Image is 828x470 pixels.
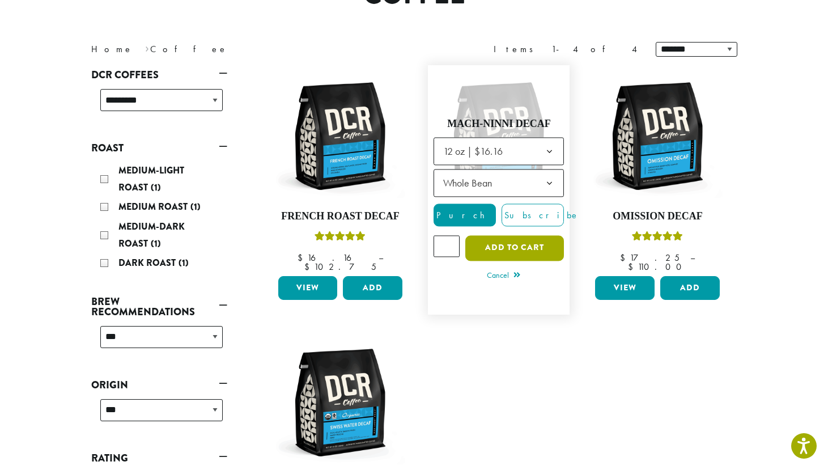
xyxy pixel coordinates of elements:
div: Rated 4.33 out of 5 [632,230,683,247]
span: $ [620,252,630,264]
a: View [278,276,338,300]
div: DCR Coffees [91,84,227,125]
span: Medium-Dark Roast [118,220,185,250]
span: Subscribe [502,209,579,221]
a: Roast [91,138,227,158]
button: Add [343,276,402,300]
a: DCR Coffees [91,65,227,84]
nav: Breadcrumb [91,43,397,56]
a: French Roast DecafRated 5.00 out of 5 [275,71,406,272]
a: View [595,276,655,300]
span: (1) [151,237,161,250]
span: › [145,39,149,56]
span: 12 oz | $16.16 [443,145,503,158]
div: Items 1-4 of 4 [494,43,639,56]
bdi: 16.16 [298,252,368,264]
button: Add [660,276,720,300]
input: Product quantity [434,235,460,257]
span: (1) [151,181,161,194]
span: Whole Bean [434,169,564,197]
div: Roast [91,158,227,278]
span: – [690,252,695,264]
span: (1) [179,256,189,269]
span: (1) [190,200,201,213]
span: Purchase [434,209,530,221]
a: Cancel [487,268,520,284]
div: Brew Recommendations [91,321,227,362]
a: Origin [91,375,227,395]
a: Omission DecafRated 4.33 out of 5 [592,71,723,272]
span: Medium Roast [118,200,190,213]
bdi: 17.25 [620,252,680,264]
span: Dark Roast [118,256,179,269]
bdi: 102.75 [304,261,376,273]
bdi: 110.00 [628,261,687,273]
span: $ [304,261,314,273]
span: 12 oz | $16.16 [439,140,514,162]
button: Add to cart [465,235,564,261]
h4: Omission Decaf [592,210,723,223]
h4: French Roast Decaf [275,210,406,223]
img: DCR-12oz-FTO-Swiss-Water-Decaf-Stock-scaled.png [275,337,405,468]
span: $ [628,261,638,273]
span: Whole Bean [439,172,503,194]
span: $ [298,252,307,264]
span: Whole Bean [443,176,492,189]
div: Origin [91,395,227,435]
div: Rated 5.00 out of 5 [315,230,366,247]
img: DCR-12oz-Omission-Decaf-scaled.png [592,71,723,201]
span: Medium-Light Roast [118,164,184,194]
h4: Mach-Ninni Decaf [434,118,564,130]
img: DCR-12oz-French-Roast-Decaf-Stock-scaled.png [275,71,405,201]
a: Home [91,43,133,55]
a: Brew Recommendations [91,292,227,321]
a: Rated 5.00 out of 5 [434,71,564,309]
span: 12 oz | $16.16 [434,137,564,165]
span: – [379,252,383,264]
a: Rating [91,448,227,468]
